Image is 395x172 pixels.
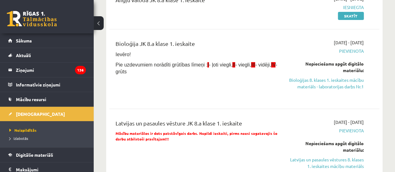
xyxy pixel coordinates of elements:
a: Latvijas un pasaules vēstures 8. klases 1. ieskaites mācību materiāls [287,156,364,170]
span: Izlabotās [9,136,28,141]
i: 136 [75,66,86,74]
span: [DEMOGRAPHIC_DATA] [16,111,65,117]
div: Latvijas un pasaules vēsture JK 8.a klase 1. ieskaite [116,119,278,130]
span: Digitālie materiāli [16,152,53,158]
span: Iesniegta [287,4,364,11]
a: Sākums [8,33,86,48]
span: II [232,62,235,67]
span: Pie uzdevumiem norādīti grūtības līmeņi : - ļoti viegli, - viegli, - vidēji, - grūts [116,62,277,74]
a: Bioloģijas 8. klases 1. ieskaites mācību materiāls - laboratorijas darbs Nr.1 [287,77,364,90]
span: IV [271,62,275,67]
span: Pievienota [287,48,364,54]
a: Ziņojumi136 [8,63,86,77]
span: [DATE] - [DATE] [334,39,364,46]
a: Izlabotās [9,135,87,141]
div: Bioloģija JK 8.a klase 1. ieskaite [116,39,278,51]
a: Digitālie materiāli [8,148,86,162]
legend: Informatīvie ziņojumi [16,77,86,92]
a: Informatīvie ziņojumi [8,77,86,92]
legend: Ziņojumi [16,63,86,77]
span: Aktuāli [16,52,31,58]
a: [DEMOGRAPHIC_DATA] [8,107,86,121]
span: Pievienota [287,127,364,134]
a: Skatīt [338,12,364,20]
a: Rīgas 1. Tālmācības vidusskola [7,11,57,27]
span: Ievēro! [116,52,131,57]
a: Neizpildītās [9,127,87,133]
span: I [207,62,209,67]
span: Mācību resursi [16,96,46,102]
span: Mācību materiālos ir dots patstāvīgais darbs. Nepildi ieskaiti, pirms neesi sagatavojis šo darbu ... [116,131,277,141]
div: Nepieciešams apgūt digitālo materiālu: [287,61,364,74]
div: Nepieciešams apgūt digitālo materiālu: [287,140,364,153]
a: Mācību resursi [8,92,86,106]
span: III [251,62,255,67]
span: Sākums [16,38,32,43]
span: Neizpildītās [9,128,37,133]
a: Aktuāli [8,48,86,62]
span: [DATE] - [DATE] [334,119,364,125]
